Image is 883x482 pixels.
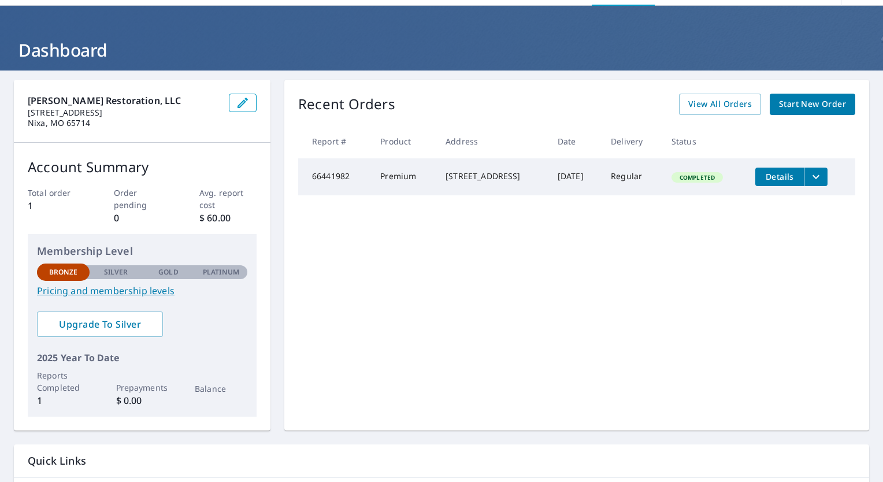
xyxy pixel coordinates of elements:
[199,211,257,225] p: $ 60.00
[28,107,220,118] p: [STREET_ADDRESS]
[762,171,797,182] span: Details
[371,124,436,158] th: Product
[548,124,602,158] th: Date
[28,94,220,107] p: [PERSON_NAME] Restoration, LLC
[116,381,169,394] p: Prepayments
[14,38,869,62] h1: Dashboard
[28,199,85,213] p: 1
[298,94,395,115] p: Recent Orders
[446,170,539,182] div: [STREET_ADDRESS]
[770,94,855,115] a: Start New Order
[114,187,171,211] p: Order pending
[28,454,855,468] p: Quick Links
[602,124,662,158] th: Delivery
[158,267,178,277] p: Gold
[688,97,752,112] span: View All Orders
[28,187,85,199] p: Total order
[602,158,662,195] td: Regular
[37,394,90,407] p: 1
[548,158,602,195] td: [DATE]
[662,124,747,158] th: Status
[49,267,78,277] p: Bronze
[298,124,371,158] th: Report #
[116,394,169,407] p: $ 0.00
[46,318,154,331] span: Upgrade To Silver
[199,187,257,211] p: Avg. report cost
[804,168,828,186] button: filesDropdownBtn-66441982
[37,243,247,259] p: Membership Level
[436,124,548,158] th: Address
[673,173,722,181] span: Completed
[203,267,239,277] p: Platinum
[37,312,163,337] a: Upgrade To Silver
[298,158,371,195] td: 66441982
[114,211,171,225] p: 0
[104,267,128,277] p: Silver
[371,158,436,195] td: Premium
[679,94,761,115] a: View All Orders
[195,383,247,395] p: Balance
[37,369,90,394] p: Reports Completed
[755,168,804,186] button: detailsBtn-66441982
[28,118,220,128] p: Nixa, MO 65714
[37,351,247,365] p: 2025 Year To Date
[37,284,247,298] a: Pricing and membership levels
[28,157,257,177] p: Account Summary
[779,97,846,112] span: Start New Order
